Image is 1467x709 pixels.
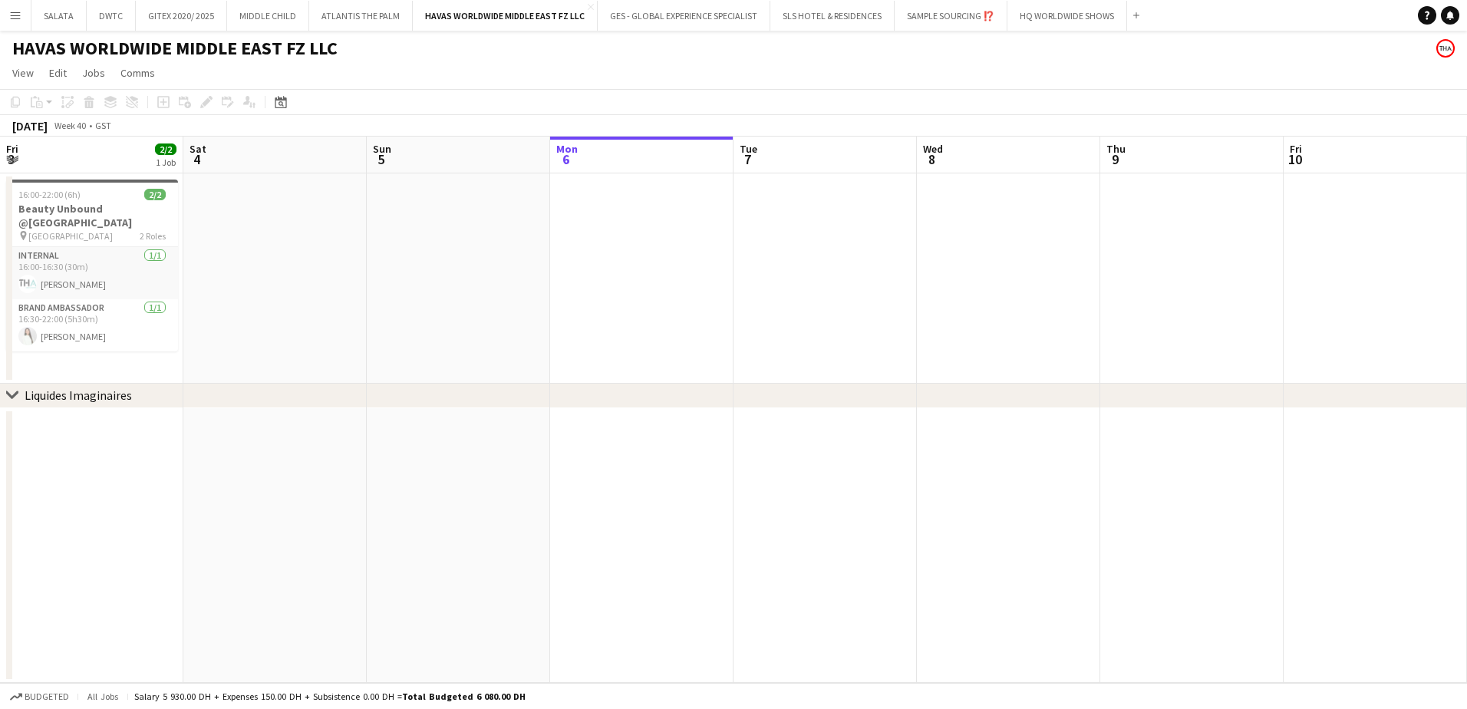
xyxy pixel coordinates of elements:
[1106,142,1126,156] span: Thu
[12,118,48,134] div: [DATE]
[25,691,69,702] span: Budgeted
[6,299,178,351] app-card-role: Brand Ambassador1/116:30-22:00 (5h30m)[PERSON_NAME]
[18,189,81,200] span: 16:00-22:00 (6h)
[82,66,105,80] span: Jobs
[25,387,132,403] div: Liquides Imaginaires
[84,691,121,702] span: All jobs
[187,150,206,168] span: 4
[87,1,136,31] button: DWTC
[156,157,176,168] div: 1 Job
[402,691,526,702] span: Total Budgeted 6 080.00 DH
[554,150,578,168] span: 6
[51,120,89,131] span: Week 40
[6,142,18,156] span: Fri
[12,66,34,80] span: View
[413,1,598,31] button: HAVAS WORLDWIDE MIDDLE EAST FZ LLC
[227,1,309,31] button: MIDDLE CHILD
[8,688,71,705] button: Budgeted
[28,230,113,242] span: [GEOGRAPHIC_DATA]
[1007,1,1127,31] button: HQ WORLDWIDE SHOWS
[4,150,18,168] span: 3
[6,180,178,351] app-job-card: 16:00-22:00 (6h)2/2Beauty Unbound @[GEOGRAPHIC_DATA] [GEOGRAPHIC_DATA]2 RolesInternal1/116:00-16:...
[190,142,206,156] span: Sat
[120,66,155,80] span: Comms
[373,142,391,156] span: Sun
[31,1,87,31] button: SALATA
[95,120,111,131] div: GST
[155,143,176,155] span: 2/2
[136,1,227,31] button: GITEX 2020/ 2025
[134,691,526,702] div: Salary 5 930.00 DH + Expenses 150.00 DH + Subsistence 0.00 DH =
[895,1,1007,31] button: SAMPLE SOURCING ⁉️
[923,142,943,156] span: Wed
[309,1,413,31] button: ATLANTIS THE PALM
[114,63,161,83] a: Comms
[144,189,166,200] span: 2/2
[1436,39,1455,58] app-user-avatar: THA_Sales Team
[598,1,770,31] button: GES - GLOBAL EXPERIENCE SPECIALIST
[1287,150,1302,168] span: 10
[43,63,73,83] a: Edit
[12,37,338,60] h1: HAVAS WORLDWIDE MIDDLE EAST FZ LLC
[6,202,178,229] h3: Beauty Unbound @[GEOGRAPHIC_DATA]
[770,1,895,31] button: SLS HOTEL & RESIDENCES
[556,142,578,156] span: Mon
[740,142,757,156] span: Tue
[1104,150,1126,168] span: 9
[140,230,166,242] span: 2 Roles
[6,247,178,299] app-card-role: Internal1/116:00-16:30 (30m)[PERSON_NAME]
[921,150,943,168] span: 8
[49,66,67,80] span: Edit
[76,63,111,83] a: Jobs
[737,150,757,168] span: 7
[6,63,40,83] a: View
[371,150,391,168] span: 5
[1290,142,1302,156] span: Fri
